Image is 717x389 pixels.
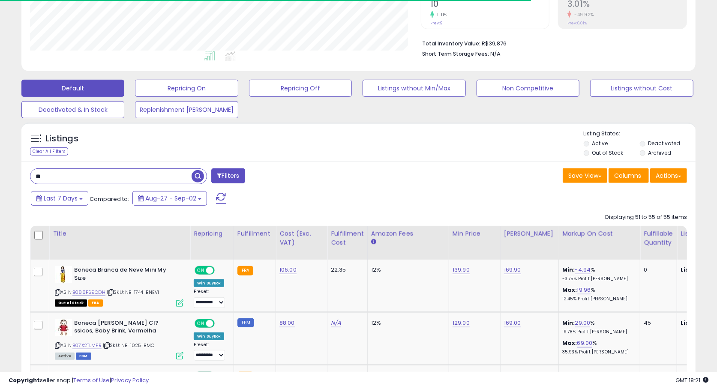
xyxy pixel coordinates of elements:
[430,21,443,26] small: Prev: 9
[590,80,693,97] button: Listings without Cost
[194,342,227,361] div: Preset:
[55,319,72,336] img: 31gtl2uBbPL._SL40_.jpg
[577,286,591,294] a: 19.96
[644,266,670,274] div: 0
[279,229,324,247] div: Cost (Exc. VAT)
[72,342,102,349] a: B07X2TLMFR
[211,168,245,183] button: Filters
[453,266,470,274] a: 139.90
[55,266,183,306] div: ASIN:
[575,319,591,327] a: 29.00
[88,299,103,307] span: FBA
[592,140,608,147] label: Active
[9,376,40,384] strong: Copyright
[31,191,88,206] button: Last 7 Days
[584,130,696,138] p: Listing States:
[195,267,206,274] span: ON
[562,319,575,327] b: Min:
[107,289,159,296] span: | SKU: NB-1744-BNEV1
[575,266,591,274] a: -4.94
[644,319,670,327] div: 45
[605,213,687,221] div: Displaying 51 to 55 of 55 items
[363,80,465,97] button: Listings without Min/Max
[504,266,521,274] a: 169.90
[76,353,91,360] span: FBM
[55,299,87,307] span: All listings that are currently out of stock and unavailable for purchase on Amazon
[331,266,361,274] div: 22.35
[111,376,149,384] a: Privacy Policy
[609,168,649,183] button: Columns
[567,21,587,26] small: Prev: 6.01%
[562,286,577,294] b: Max:
[644,229,673,247] div: Fulfillable Quantity
[562,339,577,347] b: Max:
[577,339,593,347] a: 69.00
[592,149,623,156] label: Out of Stock
[562,319,633,335] div: %
[103,342,154,349] span: | SKU: NB-1025-BMO
[563,168,607,183] button: Save View
[422,38,681,48] li: R$39,876
[194,289,227,308] div: Preset:
[562,229,636,238] div: Markup on Cost
[562,339,633,355] div: %
[559,226,640,260] th: The percentage added to the cost of goods (COGS) that forms the calculator for Min & Max prices.
[453,229,497,238] div: Min Price
[135,101,238,118] button: Replenishment [PERSON_NAME]
[279,266,297,274] a: 106.00
[237,266,253,275] small: FBA
[55,319,183,359] div: ASIN:
[30,147,68,156] div: Clear All Filters
[477,80,579,97] button: Non Competitive
[9,377,149,385] div: seller snap | |
[331,229,364,247] div: Fulfillment Cost
[194,229,230,238] div: Repricing
[650,168,687,183] button: Actions
[562,266,633,282] div: %
[21,80,124,97] button: Default
[562,286,633,302] div: %
[648,149,671,156] label: Archived
[504,229,555,238] div: [PERSON_NAME]
[74,319,178,337] b: Boneca [PERSON_NAME] Cl?ssicos, Baby Brink, Vermelha
[90,195,129,203] span: Compared to:
[614,171,641,180] span: Columns
[53,229,186,238] div: Title
[562,276,633,282] p: -3.75% Profit [PERSON_NAME]
[422,40,480,47] b: Total Inventory Value:
[213,267,227,274] span: OFF
[675,376,708,384] span: 2025-09-10 18:21 GMT
[571,12,594,18] small: -49.92%
[371,229,445,238] div: Amazon Fees
[194,279,224,287] div: Win BuyBox
[73,376,110,384] a: Terms of Use
[562,296,633,302] p: 12.45% Profit [PERSON_NAME]
[249,80,352,97] button: Repricing Off
[279,319,295,327] a: 88.00
[194,332,224,340] div: Win BuyBox
[648,140,680,147] label: Deactivated
[453,319,470,327] a: 129.00
[21,101,124,118] button: Deactivated & In Stock
[422,50,489,57] b: Short Term Storage Fees:
[371,319,442,327] div: 12%
[237,318,254,327] small: FBM
[135,80,238,97] button: Repricing On
[371,238,376,246] small: Amazon Fees.
[331,319,341,327] a: N/A
[490,50,501,58] span: N/A
[145,194,196,203] span: Aug-27 - Sep-02
[562,349,633,355] p: 35.93% Profit [PERSON_NAME]
[562,329,633,335] p: 19.78% Profit [PERSON_NAME]
[72,289,105,296] a: B088PS9CDH
[562,266,575,274] b: Min:
[74,266,178,284] b: Boneca Branca de Neve Mini My Size
[44,194,78,203] span: Last 7 Days
[55,266,72,283] img: 41lNBIQCLlL._SL40_.jpg
[213,320,227,327] span: OFF
[237,229,272,238] div: Fulfillment
[434,12,447,18] small: 11.11%
[371,266,442,274] div: 12%
[132,191,207,206] button: Aug-27 - Sep-02
[55,353,75,360] span: All listings currently available for purchase on Amazon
